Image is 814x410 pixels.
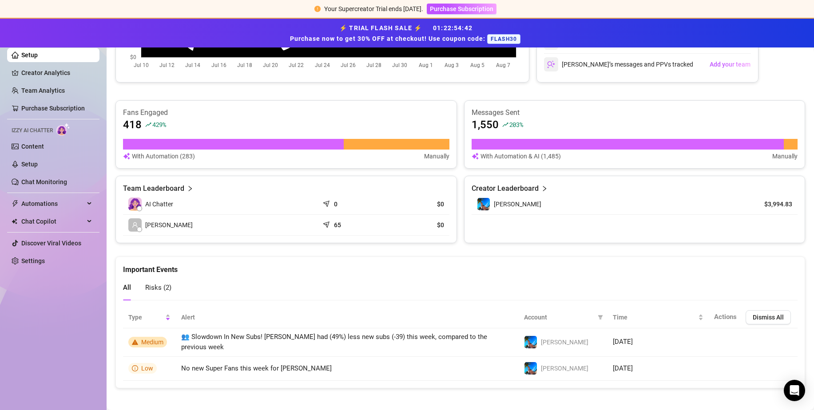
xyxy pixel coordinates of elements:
[524,312,594,322] span: Account
[187,183,193,194] span: right
[132,222,138,228] span: user
[12,126,53,135] span: Izzy AI Chatter
[541,183,548,194] span: right
[128,197,142,211] img: izzy-ai-chatter-avatar-DDCN_rTZ.svg
[472,118,499,132] article: 1,550
[427,4,496,14] button: Purchase Subscription
[472,108,798,118] article: Messages Sent
[494,201,541,208] span: [PERSON_NAME]
[389,221,444,229] article: $0
[784,380,805,401] div: Open Intercom Messenger
[123,307,176,328] th: Type
[524,362,537,375] img: Ryan
[502,122,508,128] span: rise
[21,240,81,247] a: Discover Viral Videos
[145,284,171,292] span: Risks ( 2 )
[598,315,603,320] span: filter
[541,365,588,372] span: [PERSON_NAME]
[123,284,131,292] span: All
[714,313,737,321] span: Actions
[12,200,19,207] span: thunderbolt
[314,6,321,12] span: exclamation-circle
[132,365,138,371] span: info-circle
[752,200,792,209] article: $3,994.83
[541,339,588,346] span: [PERSON_NAME]
[128,312,163,322] span: Type
[487,34,520,44] span: FLASH30
[753,314,784,321] span: Dismiss All
[334,200,338,209] article: 0
[123,118,142,132] article: 418
[710,61,750,68] span: Add your team
[21,197,84,211] span: Automations
[21,214,84,229] span: Chat Copilot
[389,200,444,209] article: $0
[181,333,487,351] span: 👥 Slowdown In New Subs! [PERSON_NAME] had (49%) less new subs (-39) this week, compared to the pr...
[323,219,332,228] span: send
[141,365,153,372] span: Low
[21,51,38,59] a: Setup
[613,312,696,322] span: Time
[21,66,92,80] a: Creator Analytics
[613,338,633,346] span: [DATE]
[427,5,496,12] a: Purchase Subscription
[132,151,195,161] article: With Automation (283)
[145,199,173,209] span: AI Chatter
[613,364,633,372] span: [DATE]
[181,364,332,372] span: No new Super Fans this week for [PERSON_NAME]
[608,307,709,328] th: Time
[21,257,45,264] a: Settings
[21,143,44,150] a: Content
[132,339,138,345] span: warning
[323,198,332,207] span: send
[123,183,184,194] article: Team Leaderboard
[480,151,561,161] article: With Automation & AI (1,485)
[334,221,341,229] article: 65
[324,5,423,12] span: Your Supercreator Trial ends [DATE].
[433,24,473,32] span: 01 : 22 : 54 : 42
[21,105,85,112] a: Purchase Subscription
[709,57,751,71] button: Add your team
[21,161,38,168] a: Setup
[547,60,555,68] img: svg%3e
[21,87,65,94] a: Team Analytics
[424,151,449,161] article: Manually
[123,108,449,118] article: Fans Engaged
[430,5,493,12] span: Purchase Subscription
[152,120,166,129] span: 429 %
[772,151,798,161] article: Manually
[524,336,537,348] img: Ryan
[472,151,479,161] img: svg%3e
[472,183,539,194] article: Creator Leaderboard
[145,122,151,128] span: rise
[477,198,490,210] img: Ryan
[145,220,193,230] span: [PERSON_NAME]
[290,35,487,42] strong: Purchase now to get 30% OFF at checkout! Use coupon code:
[56,123,70,136] img: AI Chatter
[509,120,523,129] span: 203 %
[596,311,605,324] span: filter
[290,24,524,42] strong: ⚡ TRIAL FLASH SALE ⚡
[123,257,798,275] div: Important Events
[746,310,791,324] button: Dismiss All
[176,307,519,328] th: Alert
[12,218,17,225] img: Chat Copilot
[141,339,163,346] span: Medium
[123,151,130,161] img: svg%3e
[21,178,67,185] a: Chat Monitoring
[544,57,693,71] div: [PERSON_NAME]’s messages and PPVs tracked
